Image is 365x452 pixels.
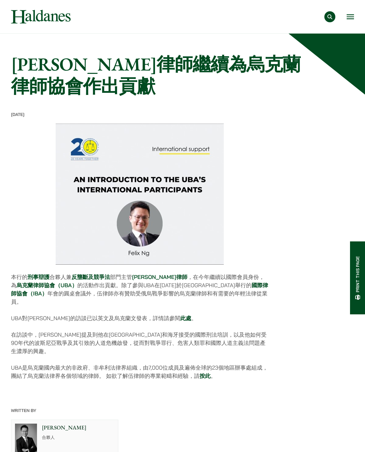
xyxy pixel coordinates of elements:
[11,112,24,117] time: [DATE]
[17,282,77,289] a: 烏克蘭律師協會（UBA）
[28,273,50,280] a: 刑事辯護
[11,363,268,380] p: UBA是烏克蘭國內最大的非政府、非牟利法律界組織，由7,000位成員及遍佈全球的23個地區辦事處組成，團結了烏克蘭法律界各個領域的律師。 如欲了解伍律師的專業範疇和經驗，請 。
[180,315,191,322] a: 此處
[72,273,110,280] a: 反壟斷及競爭法
[42,434,114,441] p: 合夥人
[11,408,354,413] p: Written By
[347,14,354,19] button: Open menu
[11,10,71,24] img: Logo of Haldanes
[11,282,268,297] a: 國際律師協會（IBA）
[42,424,114,432] p: [PERSON_NAME]
[324,11,335,22] button: Search
[11,53,308,97] h1: [PERSON_NAME]律師繼續為烏克蘭律師協會作出貢獻
[11,331,268,355] p: 在訪談中，[PERSON_NAME]提及到他在[GEOGRAPHIC_DATA]和海牙接受的國際刑法培訓，以及他如何受90年代的波斯尼亞戰爭及其引致的人道危機啟發，從而對戰爭罪行、危害人類罪和國...
[200,372,211,379] a: 按此
[132,273,187,280] a: [PERSON_NAME]律師
[11,273,268,306] p: 本行的 合夥人兼 部門主管 ，在今年繼續以國際會員身份，為 的活動作出貢獻。除了參與UBA在[DATE]於[GEOGRAPHIC_DATA]舉行的 年會的圓桌會議外，伍律師亦有贊助受俄烏戰爭影響...
[11,314,268,322] p: UBA對[PERSON_NAME]的訪談已以英文及烏克蘭文發表，詳情請參閱 。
